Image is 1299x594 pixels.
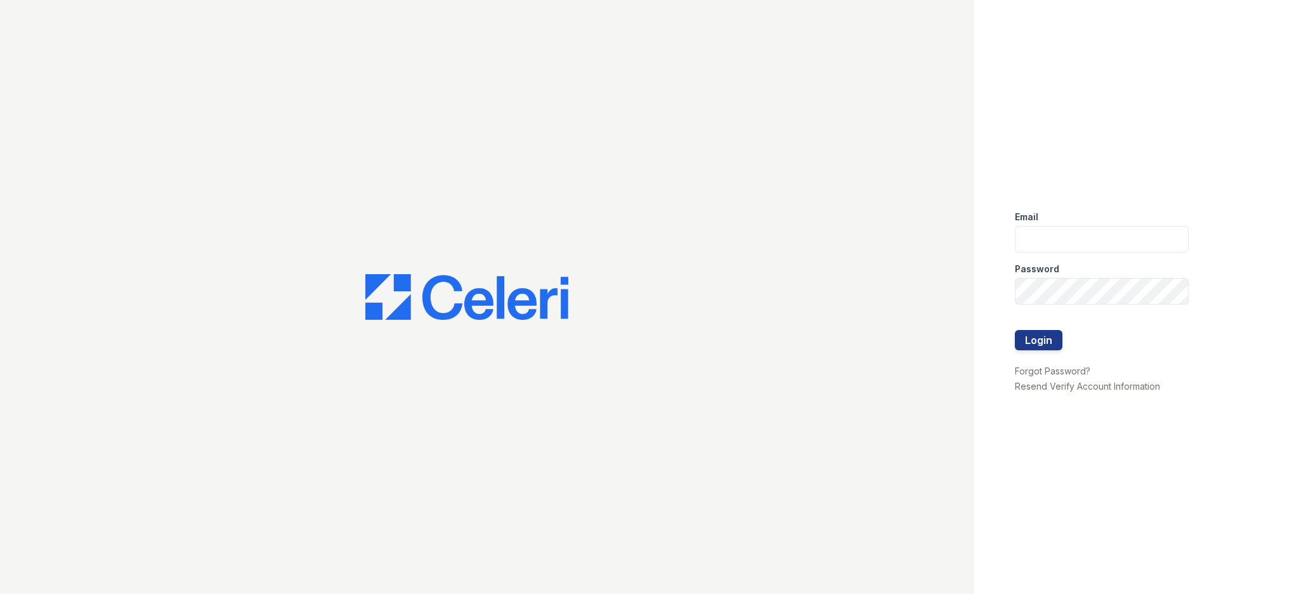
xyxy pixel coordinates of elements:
[1015,381,1160,392] a: Resend Verify Account Information
[365,274,568,320] img: CE_Logo_Blue-a8612792a0a2168367f1c8372b55b34899dd931a85d93a1a3d3e32e68fde9ad4.png
[1015,211,1038,223] label: Email
[1015,330,1062,350] button: Login
[1015,366,1090,376] a: Forgot Password?
[1015,263,1059,275] label: Password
